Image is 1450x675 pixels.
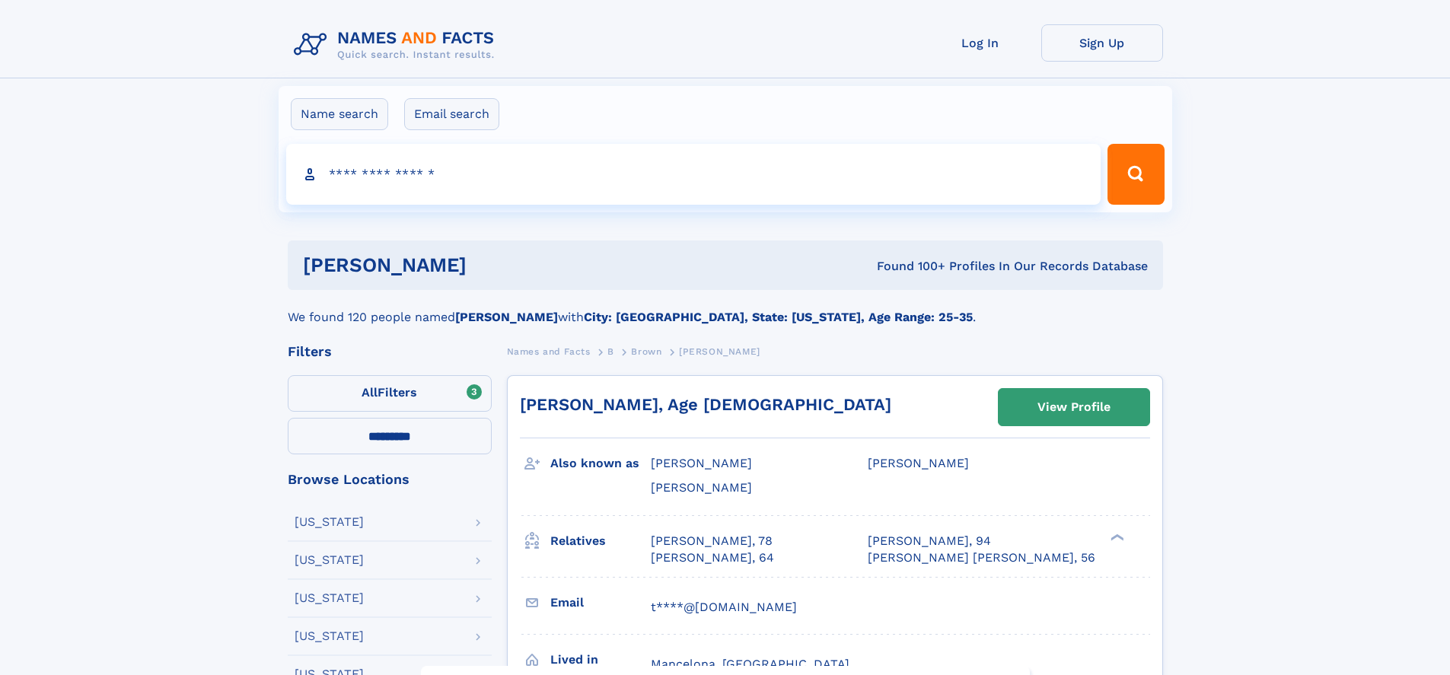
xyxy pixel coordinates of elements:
[631,342,661,361] a: Brown
[631,346,661,357] span: Brown
[291,98,388,130] label: Name search
[288,345,492,358] div: Filters
[303,256,672,275] h1: [PERSON_NAME]
[919,24,1041,62] a: Log In
[651,456,752,470] span: [PERSON_NAME]
[550,590,651,616] h3: Email
[671,258,1148,275] div: Found 100+ Profiles In Our Records Database
[288,290,1163,326] div: We found 120 people named with .
[550,647,651,673] h3: Lived in
[550,451,651,476] h3: Also known as
[607,346,614,357] span: B
[584,310,973,324] b: City: [GEOGRAPHIC_DATA], State: [US_STATE], Age Range: 25-35
[607,342,614,361] a: B
[868,533,991,549] a: [PERSON_NAME], 94
[651,549,774,566] a: [PERSON_NAME], 64
[288,473,492,486] div: Browse Locations
[288,375,492,412] label: Filters
[295,516,364,528] div: [US_STATE]
[286,144,1101,205] input: search input
[651,480,752,495] span: [PERSON_NAME]
[507,342,591,361] a: Names and Facts
[288,24,507,65] img: Logo Names and Facts
[362,385,378,400] span: All
[1037,390,1111,425] div: View Profile
[550,528,651,554] h3: Relatives
[295,554,364,566] div: [US_STATE]
[295,592,364,604] div: [US_STATE]
[1107,532,1125,542] div: ❯
[651,533,773,549] a: [PERSON_NAME], 78
[999,389,1149,425] a: View Profile
[455,310,558,324] b: [PERSON_NAME]
[1041,24,1163,62] a: Sign Up
[520,395,891,414] a: [PERSON_NAME], Age [DEMOGRAPHIC_DATA]
[868,549,1095,566] a: [PERSON_NAME] [PERSON_NAME], 56
[295,630,364,642] div: [US_STATE]
[868,456,969,470] span: [PERSON_NAME]
[651,657,849,671] span: Mancelona, [GEOGRAPHIC_DATA]
[1107,144,1164,205] button: Search Button
[404,98,499,130] label: Email search
[679,346,760,357] span: [PERSON_NAME]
